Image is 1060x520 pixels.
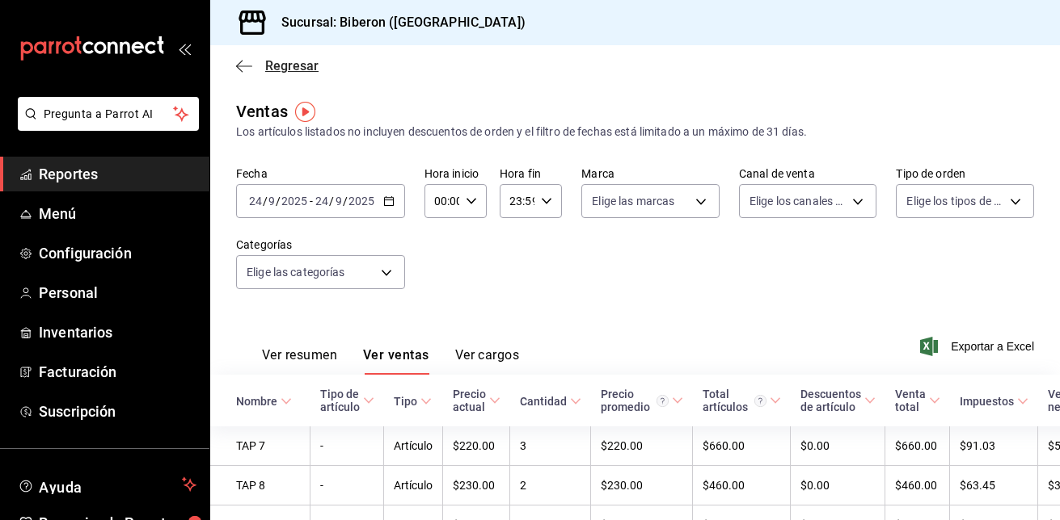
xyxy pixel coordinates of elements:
[453,388,500,413] span: Precio actual
[236,168,405,179] label: Fecha
[236,239,405,250] label: Categorías
[510,426,591,466] td: 3
[443,466,510,505] td: $230.00
[210,466,310,505] td: TAP 8
[424,168,487,179] label: Hora inicio
[236,395,292,408] span: Nombre
[754,395,766,407] svg: El total artículos considera cambios de precios en los artículos así como costos adicionales por ...
[510,466,591,505] td: 2
[923,337,1034,356] button: Exportar a Excel
[601,388,683,413] span: Precio promedio
[739,168,877,179] label: Canal de venta
[310,195,313,208] span: -
[39,321,196,343] span: Inventarios
[800,388,876,413] span: Descuentos de artículo
[247,264,345,280] span: Elige las categorías
[592,193,674,209] span: Elige las marcas
[693,426,791,466] td: $660.00
[950,466,1038,505] td: $63.45
[591,466,693,505] td: $230.00
[295,102,315,122] img: Tooltip marker
[39,361,196,383] span: Facturación
[520,395,567,408] div: Cantidad
[800,388,861,413] div: Descuentos de artículo
[384,426,443,466] td: Artículo
[750,193,847,209] span: Elige los canales de venta
[443,426,510,466] td: $220.00
[236,58,319,73] button: Regresar
[384,466,443,505] td: Artículo
[262,347,519,375] div: navigation tabs
[906,193,1004,209] span: Elige los tipos de orden
[335,195,343,208] input: --
[39,203,196,224] span: Menú
[885,426,950,466] td: $660.00
[39,282,196,304] span: Personal
[455,347,520,375] button: Ver cargos
[44,106,174,123] span: Pregunta a Parrot AI
[960,395,1014,408] div: Impuestos
[343,195,348,208] span: /
[581,168,720,179] label: Marca
[520,395,581,408] span: Cantidad
[310,466,384,505] td: -
[310,426,384,466] td: -
[394,395,417,408] div: Tipo
[268,13,526,32] h3: Sucursal: Biberon ([GEOGRAPHIC_DATA])
[453,388,486,413] div: Precio actual
[236,99,288,124] div: Ventas
[791,426,885,466] td: $0.00
[601,388,669,413] div: Precio promedio
[39,242,196,264] span: Configuración
[791,466,885,505] td: $0.00
[320,388,360,413] div: Tipo de artículo
[315,195,329,208] input: --
[394,395,432,408] span: Tipo
[895,388,926,413] div: Venta total
[11,117,199,134] a: Pregunta a Parrot AI
[276,195,281,208] span: /
[348,195,375,208] input: ----
[248,195,263,208] input: --
[281,195,308,208] input: ----
[960,395,1028,408] span: Impuestos
[236,124,1034,140] div: Los artículos listados no incluyen descuentos de orden y el filtro de fechas está limitado a un m...
[262,347,337,375] button: Ver resumen
[236,395,277,408] div: Nombre
[39,475,175,494] span: Ayuda
[895,388,940,413] span: Venta total
[263,195,268,208] span: /
[178,42,191,55] button: open_drawer_menu
[500,168,562,179] label: Hora fin
[320,388,374,413] span: Tipo de artículo
[896,168,1034,179] label: Tipo de orden
[39,163,196,185] span: Reportes
[39,400,196,422] span: Suscripción
[329,195,334,208] span: /
[591,426,693,466] td: $220.00
[210,426,310,466] td: TAP 7
[693,466,791,505] td: $460.00
[703,388,781,413] span: Total artículos
[268,195,276,208] input: --
[950,426,1038,466] td: $91.03
[885,466,950,505] td: $460.00
[18,97,199,131] button: Pregunta a Parrot AI
[657,395,669,407] svg: Precio promedio = Total artículos / cantidad
[363,347,429,375] button: Ver ventas
[703,388,766,413] div: Total artículos
[265,58,319,73] span: Regresar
